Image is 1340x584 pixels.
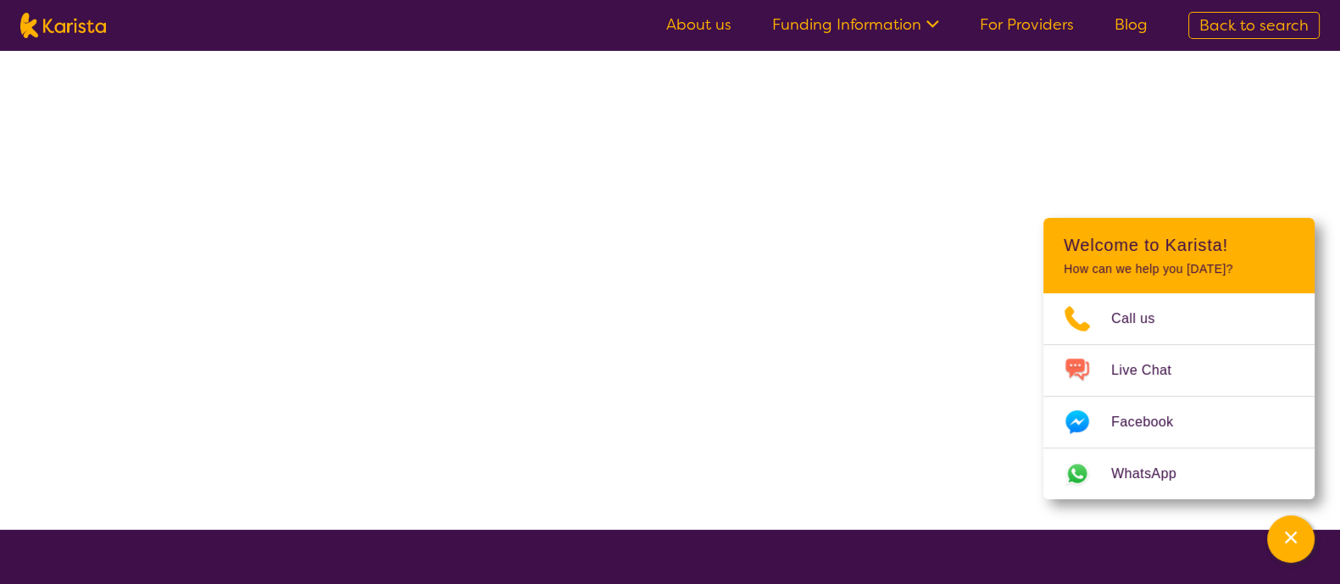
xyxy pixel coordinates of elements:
[20,13,106,38] img: Karista logo
[1188,12,1320,39] a: Back to search
[772,14,939,35] a: Funding Information
[1043,218,1315,499] div: Channel Menu
[980,14,1074,35] a: For Providers
[1064,262,1294,276] p: How can we help you [DATE]?
[1043,293,1315,499] ul: Choose channel
[1043,448,1315,499] a: Web link opens in a new tab.
[1111,306,1176,331] span: Call us
[1064,235,1294,255] h2: Welcome to Karista!
[1199,15,1309,36] span: Back to search
[1267,515,1315,563] button: Channel Menu
[1111,409,1193,435] span: Facebook
[666,14,731,35] a: About us
[1111,358,1192,383] span: Live Chat
[1115,14,1148,35] a: Blog
[1111,461,1197,487] span: WhatsApp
